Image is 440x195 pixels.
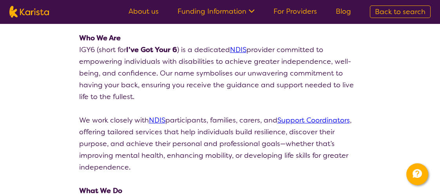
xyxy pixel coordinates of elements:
[79,114,361,173] p: We work closely with participants, families, carers, and , offering tailored services that help i...
[9,6,49,18] img: Karista logo
[375,7,426,16] span: Back to search
[230,45,246,54] a: NDIS
[79,44,361,103] p: IGY6 (short for ) is a dedicated provider committed to empowering individuals with disabilities t...
[277,116,350,125] a: Support Coordinators
[126,45,177,54] strong: I’ve Got Your 6
[79,33,121,43] strong: Who We Are
[177,7,255,16] a: Funding Information
[129,7,159,16] a: About us
[273,7,317,16] a: For Providers
[336,7,351,16] a: Blog
[406,163,428,185] button: Channel Menu
[370,5,431,18] a: Back to search
[149,116,165,125] a: NDIS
